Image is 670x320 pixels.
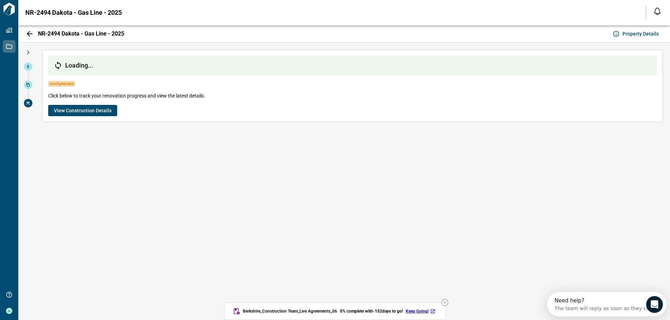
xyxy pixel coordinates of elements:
span: Loading... [65,62,93,69]
iframe: Intercom live chat [646,296,663,313]
div: The team will reply as soon as they can [7,12,105,19]
button: View Construction Details [48,105,117,116]
span: 0 % complete with -152 days to go! [340,308,403,314]
span: Berkshire_Construction Team_Live Agreements_06 [243,308,337,314]
button: Open notification feed [652,6,663,17]
span: Live Agreement [48,81,75,87]
div: Need help? [7,6,105,12]
a: Keep Going! [406,308,437,314]
span: View Construction Details [54,107,112,114]
button: Property Details [611,28,662,39]
div: Open Intercom Messenger [3,3,126,22]
span: NR-2494 Dakota - Gas Line - 2025 [38,30,124,37]
span: Property Details [622,30,659,37]
iframe: Intercom live chat discovery launcher [547,292,666,316]
span: NR-2494 Dakota - Gas Line - 2025 [25,9,122,16]
span: Click below to track your renovation progress and view the latest details. [48,92,205,99]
